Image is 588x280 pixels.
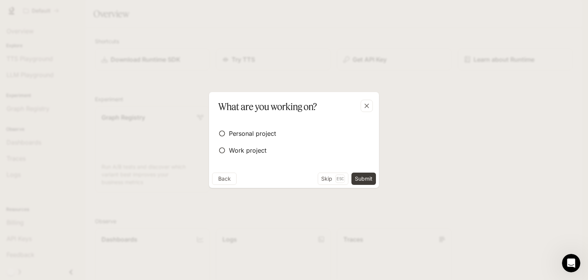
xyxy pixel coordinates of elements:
[335,175,345,183] p: Esc
[351,173,376,185] button: Submit
[562,254,580,272] iframe: Intercom live chat
[229,146,266,155] span: Work project
[318,173,348,185] button: SkipEsc
[229,129,276,138] span: Personal project
[212,173,237,185] button: Back
[218,100,317,114] p: What are you working on?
